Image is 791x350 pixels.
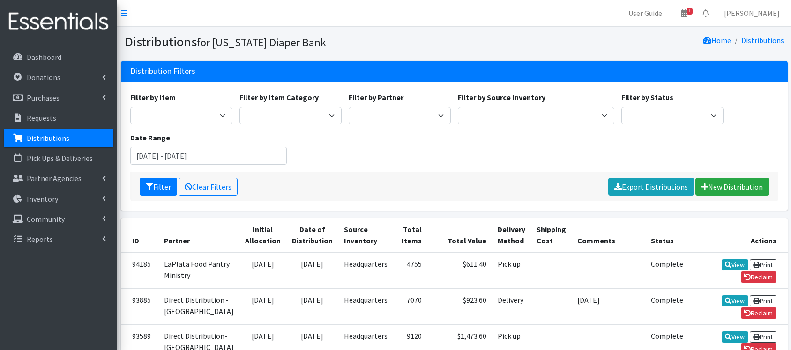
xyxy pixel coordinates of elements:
[27,133,69,143] p: Distributions
[27,153,93,163] p: Pick Ups & Deliveries
[750,259,776,270] a: Print
[158,288,239,324] td: Direct Distribution - [GEOGRAPHIC_DATA]
[716,4,787,22] a: [PERSON_NAME]
[393,218,427,252] th: Total Items
[4,109,113,127] a: Requests
[338,288,393,324] td: Headquarters
[427,218,492,252] th: Total Value
[239,92,319,103] label: Filter by Item Category
[645,252,689,289] td: Complete
[27,52,61,62] p: Dashboard
[4,169,113,188] a: Partner Agencies
[492,252,531,289] td: Pick up
[645,218,689,252] th: Status
[27,174,82,183] p: Partner Agencies
[121,218,158,252] th: ID
[673,4,695,22] a: 1
[338,252,393,289] td: Headquarters
[4,149,113,168] a: Pick Ups & Deliveries
[27,93,60,102] p: Purchases
[750,295,776,306] a: Print
[741,307,776,319] a: Reclaim
[531,218,572,252] th: Shipping Cost
[393,252,427,289] td: 4755
[27,73,60,82] p: Donations
[4,210,113,228] a: Community
[338,218,393,252] th: Source Inventory
[125,34,451,50] h1: Distributions
[427,288,492,324] td: $923.60
[572,218,645,252] th: Comments
[4,48,113,66] a: Dashboard
[27,194,58,204] p: Inventory
[608,178,694,196] a: Export Distributions
[703,36,731,45] a: Home
[687,8,693,15] span: 1
[621,4,670,22] a: User Guide
[4,230,113,248] a: Reports
[286,288,338,324] td: [DATE]
[27,234,53,244] p: Reports
[286,252,338,289] td: [DATE]
[695,178,769,196] a: New Distribution
[492,218,531,252] th: Delivery Method
[722,295,748,306] a: View
[4,6,113,37] img: HumanEssentials
[130,132,170,143] label: Date Range
[158,252,239,289] td: LaPlata Food Pantry Ministry
[4,190,113,208] a: Inventory
[722,259,748,270] a: View
[689,218,788,252] th: Actions
[750,331,776,343] a: Print
[158,218,239,252] th: Partner
[722,331,748,343] a: View
[572,288,645,324] td: [DATE]
[286,218,338,252] th: Date of Distribution
[458,92,545,103] label: Filter by Source Inventory
[179,178,238,196] a: Clear Filters
[130,147,287,165] input: January 1, 2011 - December 31, 2011
[130,66,195,76] h3: Distribution Filters
[4,68,113,87] a: Donations
[27,113,56,123] p: Requests
[121,288,158,324] td: 93885
[197,36,326,49] small: for [US_STATE] Diaper Bank
[239,252,286,289] td: [DATE]
[140,178,177,196] button: Filter
[393,288,427,324] td: 7070
[427,252,492,289] td: $611.40
[130,92,176,103] label: Filter by Item
[4,129,113,147] a: Distributions
[741,271,776,283] a: Reclaim
[621,92,673,103] label: Filter by Status
[27,214,65,224] p: Community
[4,88,113,107] a: Purchases
[645,288,689,324] td: Complete
[349,92,403,103] label: Filter by Partner
[741,36,784,45] a: Distributions
[492,288,531,324] td: Delivery
[121,252,158,289] td: 94185
[239,288,286,324] td: [DATE]
[239,218,286,252] th: Initial Allocation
